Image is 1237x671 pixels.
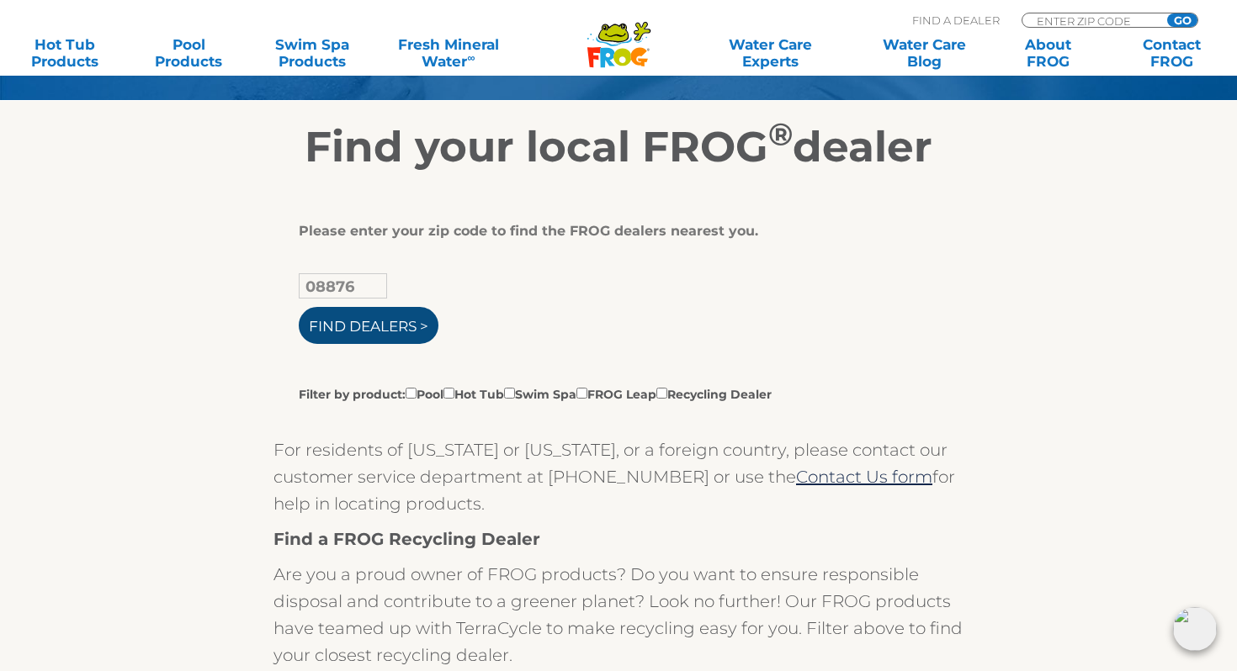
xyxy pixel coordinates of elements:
input: Filter by product:PoolHot TubSwim SpaFROG LeapRecycling Dealer [576,388,587,399]
strong: Find a FROG Recycling Dealer [273,529,540,549]
a: PoolProducts [141,36,236,70]
a: Contact Us form [796,467,932,487]
input: Find Dealers > [299,307,438,344]
input: Filter by product:PoolHot TubSwim SpaFROG LeapRecycling Dealer [406,388,417,399]
input: GO [1167,13,1197,27]
input: Filter by product:PoolHot TubSwim SpaFROG LeapRecycling Dealer [504,388,515,399]
a: ContactFROG [1124,36,1220,70]
input: Filter by product:PoolHot TubSwim SpaFROG LeapRecycling Dealer [656,388,667,399]
a: Fresh MineralWater∞ [388,36,508,70]
h2: Find your local FROG dealer [101,122,1136,172]
input: Zip Code Form [1035,13,1149,28]
a: AboutFROG [1000,36,1096,70]
a: Hot TubProducts [17,36,113,70]
p: Are you a proud owner of FROG products? Do you want to ensure responsible disposal and contribute... [273,561,964,668]
sup: ® [768,115,793,153]
a: Swim SpaProducts [264,36,360,70]
a: Water CareExperts [693,36,849,70]
p: For residents of [US_STATE] or [US_STATE], or a foreign country, please contact our customer serv... [273,436,964,517]
label: Filter by product: Pool Hot Tub Swim Spa FROG Leap Recycling Dealer [299,384,772,403]
p: Find A Dealer [912,13,1000,28]
a: Water CareBlog [876,36,972,70]
input: Filter by product:PoolHot TubSwim SpaFROG LeapRecycling Dealer [443,388,454,399]
div: Please enter your zip code to find the FROG dealers nearest you. [299,223,926,240]
img: openIcon [1173,607,1217,651]
sup: ∞ [467,51,475,64]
